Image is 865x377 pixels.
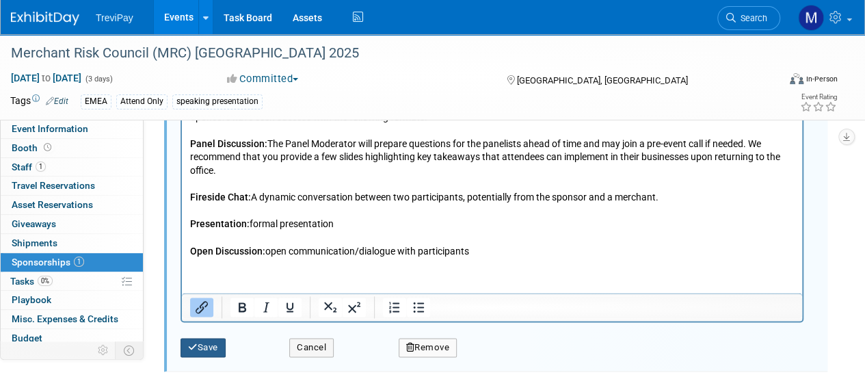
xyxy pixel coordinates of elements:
[84,75,113,83] span: (3 days)
[230,298,254,317] button: Bold
[46,96,68,106] a: Edit
[8,20,92,31] a: Focus group outline
[8,234,123,245] b: Timing 1 hour, 15 minutes:
[8,301,90,312] b: Options for Format
[12,180,95,191] span: Travel Reservations
[222,72,304,86] button: Committed
[8,341,85,352] b: Panel Discussion:
[1,329,143,348] a: Budget
[254,298,278,317] button: Italic
[798,5,824,31] img: Maiia Khasina
[12,123,88,134] span: Event Information
[40,73,53,83] span: to
[289,338,334,357] button: Cancel
[806,74,838,84] div: In-Person
[190,298,213,317] button: Insert/edit link
[278,298,302,317] button: Underline
[717,6,780,30] a: Search
[6,41,767,66] div: Merchant Risk Council (MRC) [GEOGRAPHIC_DATA] 2025
[1,177,143,195] a: Travel Reservations
[800,94,837,101] div: Event Rating
[12,142,54,153] span: Booth
[116,94,168,109] div: Attend Only
[12,294,51,305] span: Playbook
[81,94,111,109] div: EMEA
[116,341,144,359] td: Toggle Event Tabs
[1,215,143,233] a: Giveaways
[92,341,116,359] td: Personalize Event Tab Strip
[516,75,687,86] span: [GEOGRAPHIC_DATA], [GEOGRAPHIC_DATA]
[10,94,68,109] td: Tags
[41,142,54,153] span: Booth not reserved yet
[12,218,56,229] span: Giveaways
[1,310,143,328] a: Misc. Expenses & Credits
[10,72,82,84] span: [DATE] [DATE]
[1,120,143,138] a: Event Information
[12,313,118,324] span: Misc. Expenses & Credits
[717,71,838,92] div: Event Format
[343,298,366,317] button: Superscript
[383,298,406,317] button: Numbered list
[12,161,46,172] span: Staff
[736,13,767,23] span: Search
[172,94,263,109] div: speaking presentation
[1,291,143,309] a: Playbook
[790,73,803,84] img: Format-Inperson.png
[10,276,53,287] span: Tasks
[1,158,143,177] a: Staff1
[319,298,342,317] button: Subscript
[38,276,53,286] span: 0%
[1,253,143,272] a: Sponsorships1
[407,298,430,317] button: Bullet list
[36,161,46,172] span: 1
[181,338,226,357] button: Save
[1,272,143,291] a: Tasks0%
[399,338,457,357] button: Remove
[11,12,79,25] img: ExhibitDay
[1,234,143,252] a: Shipments
[12,257,84,268] span: Sponsorships
[74,257,84,267] span: 1
[12,333,42,343] span: Budget
[1,196,143,214] a: Asset Reservations
[1,139,143,157] a: Booth
[12,199,93,210] span: Asset Reservations
[12,237,57,248] span: Shipments
[96,12,133,23] span: TreviPay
